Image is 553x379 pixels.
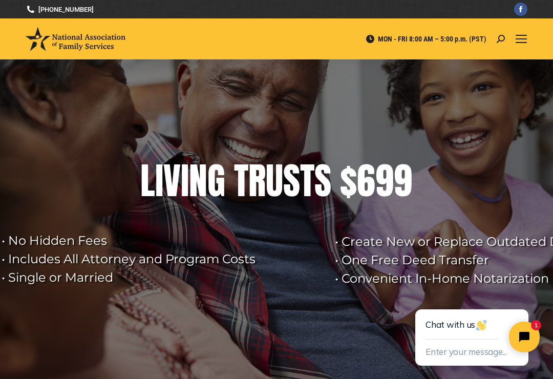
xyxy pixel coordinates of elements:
div: U [266,160,283,201]
div: T [300,160,314,201]
div: 6 [357,160,375,201]
iframe: Tidio Chat [392,276,553,379]
div: S [314,160,331,201]
div: 9 [375,160,394,201]
div: I [155,160,163,201]
div: S [283,160,300,201]
div: I [181,160,189,201]
img: National Association of Family Services [26,27,125,51]
div: 9 [394,160,412,201]
div: T [234,160,248,201]
div: G [207,160,225,201]
a: Mobile menu icon [515,33,527,45]
div: V [163,160,181,201]
div: $ [340,160,357,201]
div: L [140,160,155,201]
span: MON - FRI 8:00 AM – 5:00 p.m. (PST) [365,34,486,44]
rs-layer: • No Hidden Fees • Includes All Attorney and Program Costs • Single or Married [2,231,281,287]
div: N [189,160,207,201]
a: Facebook page opens in new window [514,3,527,16]
a: [PHONE_NUMBER] [26,5,94,14]
div: R [248,160,266,201]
